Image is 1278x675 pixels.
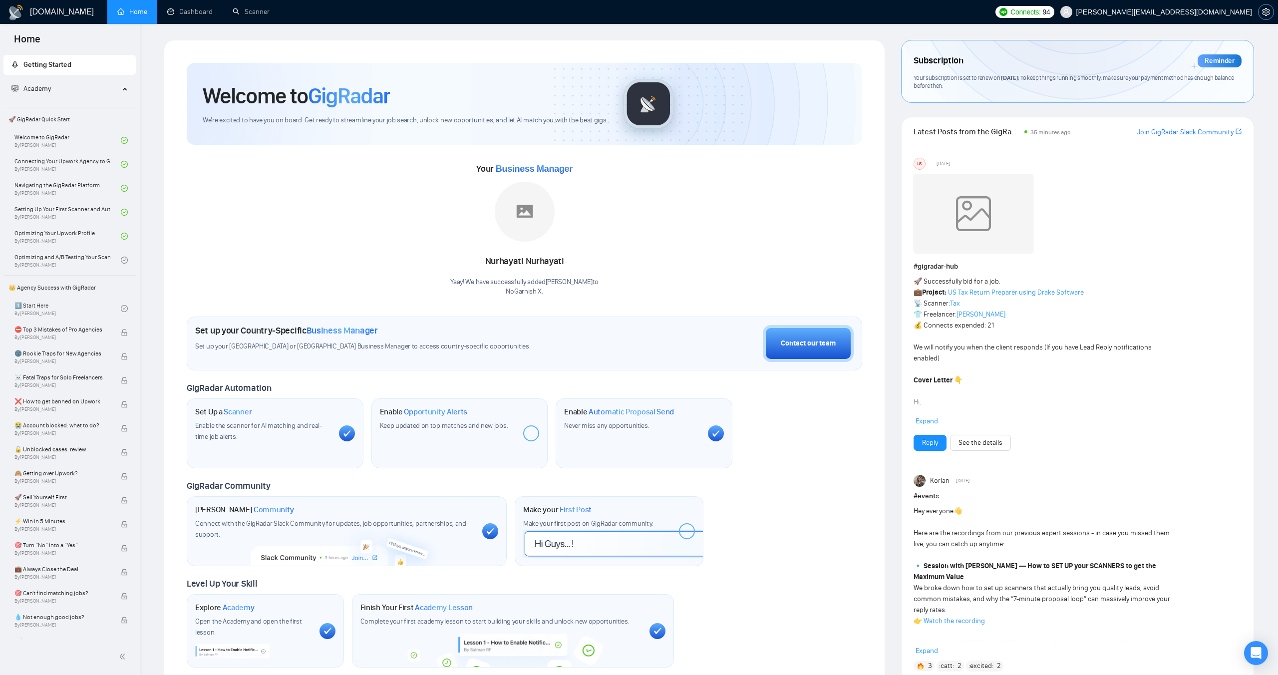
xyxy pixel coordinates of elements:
span: user [1063,8,1070,15]
span: By [PERSON_NAME] [14,598,110,604]
h1: [PERSON_NAME] [195,505,294,515]
div: Reminder [1198,54,1242,67]
span: Set up your [GEOGRAPHIC_DATA] or [GEOGRAPHIC_DATA] Business Manager to access country-specific op... [195,342,591,351]
span: Make your first post on GigRadar community. [523,519,653,528]
span: 🙈 Getting over Upwork? [14,468,110,478]
span: By [PERSON_NAME] [14,358,110,364]
h1: Enable [380,407,468,417]
span: Home [6,32,48,53]
span: export [1236,127,1242,135]
a: 1️⃣ Start HereBy[PERSON_NAME] [14,298,121,320]
span: 🚀 GigRadar Quick Start [4,109,135,129]
img: 🔥 [917,663,924,670]
span: Automatic Proposal Send [589,407,674,417]
a: Tax [950,299,960,308]
a: Connecting Your Upwork Agency to GigRadarBy[PERSON_NAME] [14,153,121,175]
span: 🎯 Can't find matching jobs? [14,588,110,598]
span: 🔹 [914,562,922,570]
img: gigradar-logo.png [624,79,673,129]
h1: # events [914,491,1242,502]
span: ☠️ Fatal Traps for Solo Freelancers [14,372,110,382]
span: double-left [119,652,129,662]
span: [DATE] [1001,74,1018,81]
span: Korlan [930,475,950,486]
span: lock [121,569,128,576]
div: Yaay! We have successfully added [PERSON_NAME] to [450,278,599,297]
span: Opportunity Alerts [404,407,467,417]
span: Complete your first academy lesson to start building your skills and unlock new opportunities. [360,617,630,626]
span: check-circle [121,305,128,312]
span: Expand [916,417,938,425]
button: See the details [950,435,1011,451]
strong: Session with [PERSON_NAME] — Staying Relevant in the Age of AI [924,639,1131,647]
strong: Session with [PERSON_NAME] — How to SET UP your SCANNERS to get the Maximum Value [914,562,1156,581]
a: Optimizing Your Upwork ProfileBy[PERSON_NAME] [14,225,121,247]
span: Academy [23,84,51,93]
span: rocket [11,61,18,68]
span: Your [476,163,573,174]
span: By [PERSON_NAME] [14,430,110,436]
span: 💼 Always Close the Deal [14,564,110,574]
span: setting [1259,8,1274,16]
span: 👉 [914,617,922,625]
span: By [PERSON_NAME] [14,406,110,412]
h1: # gigradar-hub [914,261,1242,272]
a: See the details [958,437,1002,448]
span: GigRadar Automation [187,382,271,393]
span: Business Manager [307,325,378,336]
span: [DATE] [937,159,950,168]
span: lock [121,425,128,432]
span: 3 [928,661,932,671]
span: ⛔ Top 3 Mistakes of Pro Agencies [14,325,110,335]
span: Community [254,505,294,515]
strong: Cover Letter 👇 [914,376,962,384]
h1: Make your [523,505,592,515]
div: Open Intercom Messenger [1244,641,1268,665]
span: GigRadar Community [187,480,271,491]
span: Scanner [224,407,252,417]
span: lock [121,545,128,552]
span: 😭 Account blocked: what to do? [14,420,110,430]
span: ⚡ Win in 5 Minutes [14,516,110,526]
img: slackcommunity-bg.png [251,520,442,566]
span: fund-projection-screen [11,85,18,92]
a: export [1236,127,1242,136]
img: weqQh+iSagEgQAAAABJRU5ErkJggg== [914,174,1033,254]
span: Getting Started [23,60,71,69]
a: Reply [922,437,938,448]
span: :catt: [939,661,954,672]
span: Connect with the GigRadar Slack Community for updates, job opportunities, partnerships, and support. [195,519,466,539]
span: 2 [997,661,1001,671]
span: lock [121,449,128,456]
span: 🎯 Turn “No” into a “Yes” [14,540,110,550]
span: Enable the scanner for AI matching and real-time job alerts. [195,421,322,441]
p: NoGarnish X . [450,287,599,297]
span: Connects: [1010,6,1040,17]
span: check-circle [121,257,128,264]
div: Contact our team [781,338,836,349]
span: First Post [560,505,592,515]
span: lock [121,401,128,408]
span: By [PERSON_NAME] [14,382,110,388]
span: check-circle [121,161,128,168]
button: Contact our team [763,325,854,362]
img: Korlan [914,475,926,487]
a: Watch the recording [924,617,985,625]
span: Latest Posts from the GigRadar Community [914,125,1021,138]
span: lock [121,617,128,624]
span: [DATE] [956,476,969,485]
span: By [PERSON_NAME] [14,622,110,628]
a: Welcome to GigRadarBy[PERSON_NAME] [14,129,121,151]
span: By [PERSON_NAME] [14,550,110,556]
span: We're excited to have you on board. Get ready to streamline your job search, unlock new opportuni... [203,116,608,125]
div: Nurhayati Nurhayati [450,253,599,270]
strong: Project: [922,288,947,297]
span: By [PERSON_NAME] [14,526,110,532]
span: Level Up Your Skill [187,578,257,589]
h1: Set up your Country-Specific [195,325,378,336]
h1: Finish Your First [360,603,473,613]
a: Setting Up Your First Scanner and Auto-BidderBy[PERSON_NAME] [14,201,121,223]
span: By [PERSON_NAME] [14,502,110,508]
span: lock [121,473,128,480]
span: Business Manager [496,164,573,174]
